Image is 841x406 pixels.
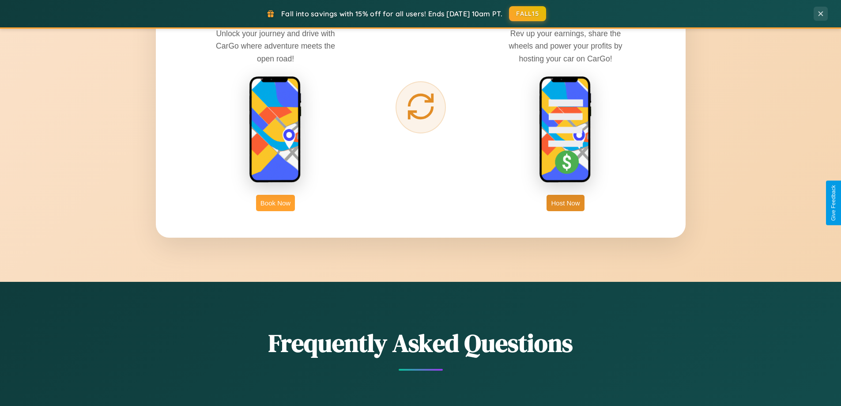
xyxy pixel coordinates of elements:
button: Host Now [547,195,584,211]
div: Give Feedback [830,185,837,221]
h2: Frequently Asked Questions [156,326,686,360]
img: rent phone [249,76,302,184]
button: Book Now [256,195,295,211]
span: Fall into savings with 15% off for all users! Ends [DATE] 10am PT. [281,9,502,18]
p: Unlock your journey and drive with CarGo where adventure meets the open road! [209,27,342,65]
p: Rev up your earnings, share the wheels and power your profits by hosting your car on CarGo! [499,27,632,65]
button: FALL15 [509,6,546,21]
img: host phone [539,76,592,184]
